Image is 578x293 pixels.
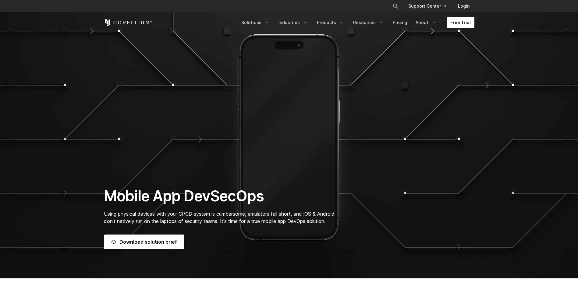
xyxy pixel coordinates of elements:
button: Search [390,1,401,12]
a: Login [453,1,474,12]
span: Using physical devices with your CI/CD system is cumbersome, emulators fall short, and iOS & Andr... [104,211,335,224]
a: Free Trial [447,17,474,28]
a: Industries [275,17,312,28]
a: Solutions [238,17,274,28]
a: Pricing [389,17,411,28]
a: Download solution brief [104,235,184,249]
div: Navigation Menu [385,1,474,12]
a: Support Center [403,1,451,12]
a: Products [313,17,348,28]
div: Navigation Menu [238,17,474,28]
a: Corellium Home [104,19,152,26]
h1: Mobile App DevSecOps [104,187,347,205]
a: Resources [349,17,388,28]
a: About [412,17,441,28]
